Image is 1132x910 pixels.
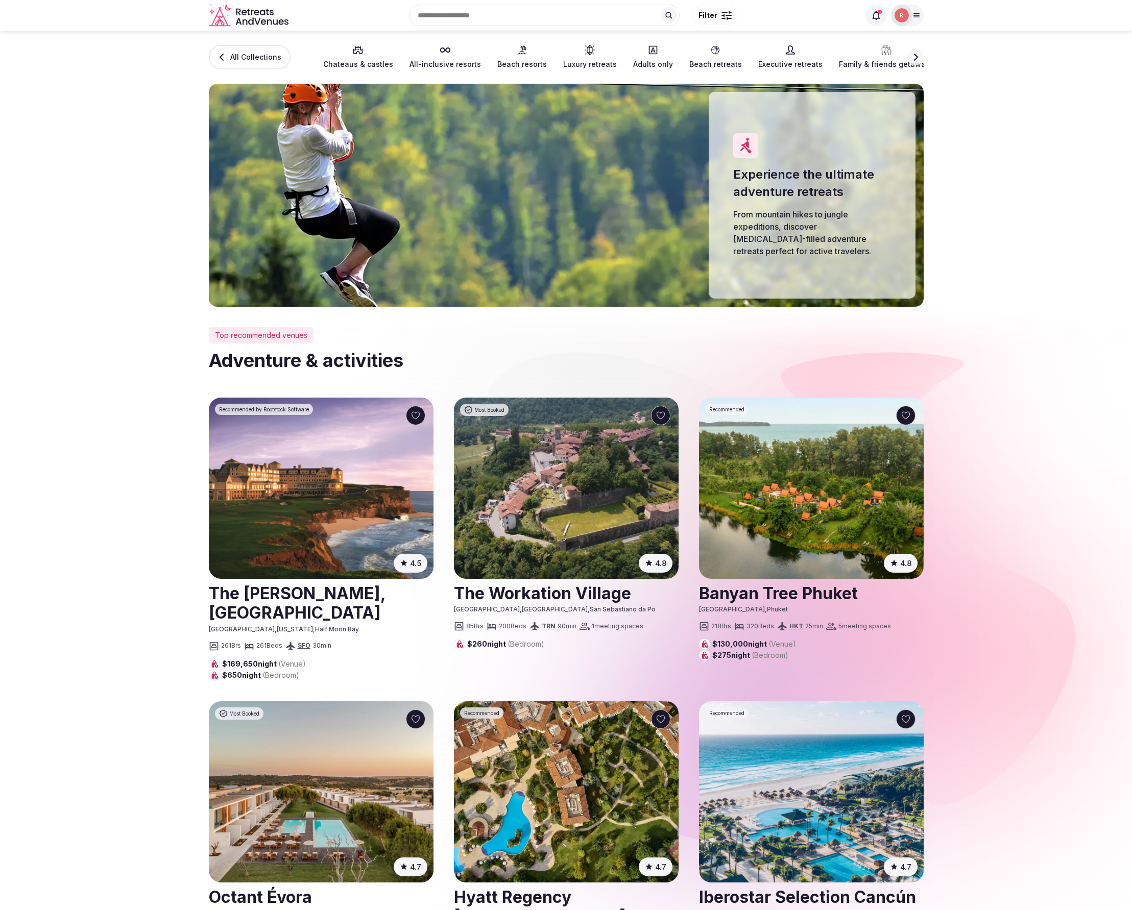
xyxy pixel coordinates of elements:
[712,639,796,649] span: $130,000 night
[454,398,679,579] img: The Workation Village
[639,857,672,876] button: 4.7
[699,398,924,579] img: Banyan Tree Phuket
[209,4,291,27] a: Visit the homepage
[699,883,924,909] a: View venue
[699,605,765,613] span: [GEOGRAPHIC_DATA]
[209,84,924,307] img: Adventure & activities
[497,45,547,69] a: Beach resorts
[275,625,277,633] span: ,
[229,710,259,717] span: Most Booked
[313,625,315,633] span: ,
[209,327,314,343] div: Top recommended venues
[699,580,924,605] a: View venue
[209,45,291,69] a: All Collections
[298,642,310,649] a: SFO
[209,398,433,579] a: See The Ritz-Carlton, Half Moon Bay
[209,625,275,633] span: [GEOGRAPHIC_DATA]
[705,404,749,415] div: Recommended
[262,671,299,679] span: (Bedroom)
[633,45,673,69] a: Adults only
[466,622,484,631] span: 85 Brs
[209,398,433,579] img: The Ritz-Carlton, Half Moon Bay
[410,558,421,569] span: 4.5
[699,398,924,579] a: See Banyan Tree Phuket
[209,580,433,625] h2: The [PERSON_NAME], [GEOGRAPHIC_DATA]
[474,406,504,413] span: Most Booked
[454,580,679,605] a: View venue
[895,8,909,22] img: Ryan Sanford
[558,622,576,631] span: 90 min
[758,59,823,69] span: Executive retreats
[733,208,891,257] p: From mountain hikes to jungle expeditions, discover [MEDICAL_DATA]-filled adventure retreats perf...
[460,404,509,416] div: Most Booked
[838,622,891,631] span: 5 meeting spaces
[256,642,282,650] span: 261 Beds
[746,622,774,631] span: 320 Beds
[323,45,393,69] a: Chateaus & castles
[900,558,911,569] span: 4.8
[592,622,643,631] span: 1 meeting spaces
[209,883,433,909] h2: Octant Évora
[209,580,433,625] a: View venue
[219,406,309,413] span: Recommended by Rootstock Software
[394,857,427,876] button: 4.7
[692,6,738,25] button: Filter
[689,59,742,69] span: Beach retreats
[454,580,679,605] h2: The Workation Village
[733,166,891,200] h1: Experience the ultimate adventure retreats
[520,605,522,613] span: ,
[410,45,481,69] a: All-inclusive resorts
[900,862,911,872] span: 4.7
[709,709,744,717] span: Recommended
[499,622,526,631] span: 200 Beds
[655,558,666,569] span: 4.8
[394,554,427,573] button: 4.5
[222,659,306,669] span: $169,650 night
[410,862,421,872] span: 4.7
[705,707,749,719] div: Recommended
[497,59,547,69] span: Beach resorts
[639,554,672,573] button: 4.8
[209,348,924,373] h2: Adventure & activities
[209,883,433,909] a: View venue
[454,398,679,579] a: See The Workation Village
[805,622,823,631] span: 25 min
[752,651,788,659] span: (Bedroom)
[278,659,306,668] span: (Venue)
[768,640,796,648] span: (Venue)
[758,45,823,69] a: Executive retreats
[215,707,263,720] div: Most Booked
[563,45,617,69] a: Luxury retreats
[464,709,499,717] span: Recommended
[699,883,924,909] h2: Iberostar Selection Cancún
[767,605,788,613] span: Phuket
[221,642,241,650] span: 261 Brs
[588,605,590,613] span: ,
[709,406,744,413] span: Recommended
[699,580,924,605] h2: Banyan Tree Phuket
[689,45,742,69] a: Beach retreats
[590,605,656,613] span: San Sebastiano da Po
[454,701,679,882] img: Hyatt Regency Thessaloniki
[467,639,544,649] span: $260 night
[454,605,520,613] span: [GEOGRAPHIC_DATA]
[454,701,679,882] a: See Hyatt Regency Thessaloniki
[312,642,331,650] span: 30 min
[563,59,617,69] span: Luxury retreats
[542,622,556,630] a: TRN
[315,625,359,633] span: Half Moon Bay
[884,554,918,573] button: 4.8
[711,622,731,631] span: 218 Brs
[215,404,313,415] div: Recommended by Rootstock Software
[699,701,924,882] img: Iberostar Selection Cancún
[699,701,924,882] a: See Iberostar Selection Cancún
[410,59,481,69] span: All-inclusive resorts
[699,10,717,20] span: Filter
[277,625,313,633] span: [US_STATE]
[789,622,803,630] a: HKT
[655,862,666,872] span: 4.7
[765,605,767,613] span: ,
[633,59,673,69] span: Adults only
[222,670,299,680] span: $650 night
[209,701,433,882] a: See Octant Évora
